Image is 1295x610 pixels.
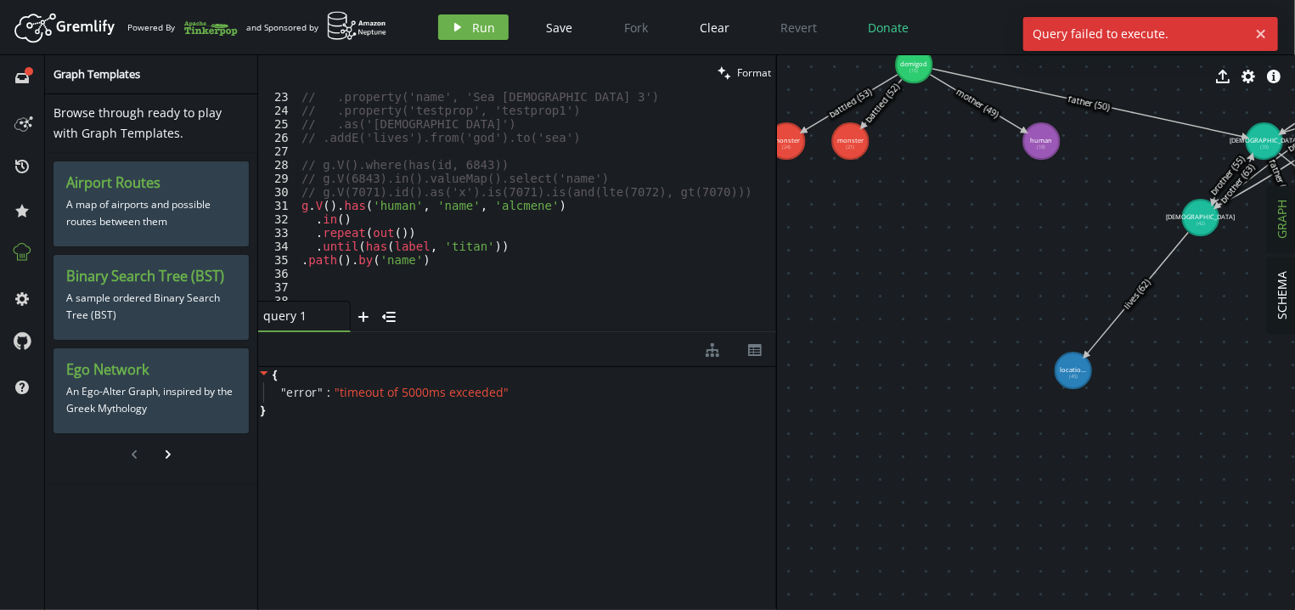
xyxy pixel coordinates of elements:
text: father (50) [1067,93,1112,114]
div: 30 [258,185,298,199]
div: 23 [258,90,298,104]
div: 26 [258,131,298,144]
span: : [328,385,331,400]
span: Clear [701,20,730,36]
div: 31 [258,199,298,212]
div: 33 [258,226,298,240]
span: { [273,367,277,382]
span: Donate [869,20,909,36]
span: query 1 [263,308,331,324]
tspan: [DEMOGRAPHIC_DATA] [1166,213,1235,222]
button: Clear [688,14,743,40]
span: Format [737,65,771,80]
tspan: (42) [1196,220,1205,227]
tspan: human [1030,137,1052,145]
div: 25 [258,117,298,131]
span: } [258,403,265,418]
div: 28 [258,158,298,172]
h3: Airport Routes [66,174,236,192]
span: Query failed to execute. [1023,17,1248,51]
span: " [318,384,324,400]
h3: Ego Network [66,361,236,379]
tspan: monster [774,137,800,145]
div: and Sponsored by [246,11,387,43]
button: Run [438,14,509,40]
tspan: monster [837,137,864,145]
tspan: (45) [1069,373,1078,380]
span: Browse through ready to play with Graph Templates. [53,104,222,141]
div: 35 [258,253,298,267]
div: 27 [258,144,298,158]
div: 36 [258,267,298,280]
span: GRAPH [1275,201,1291,240]
button: Sign In [1226,14,1282,40]
button: Save [534,14,586,40]
div: 37 [258,280,298,294]
span: Save [547,20,573,36]
span: error [287,385,318,400]
img: AWS Neptune [327,11,387,41]
span: Run [473,20,496,36]
span: Graph Templates [53,66,140,82]
tspan: (18) [1037,144,1045,150]
p: A sample ordered Binary Search Tree (BST) [66,285,236,328]
button: Revert [769,14,830,40]
div: 38 [258,294,298,308]
tspan: (33) [1260,144,1269,150]
div: 34 [258,240,298,253]
tspan: (24) [782,144,791,150]
span: SCHEMA [1275,272,1291,320]
button: Donate [856,14,922,40]
span: " [281,384,287,400]
button: Fork [611,14,662,40]
tspan: locatio... [1060,366,1086,375]
button: Format [712,55,776,90]
p: A map of airports and possible routes between them [66,192,236,234]
tspan: (21) [846,144,854,150]
span: Revert [781,20,818,36]
div: 32 [258,212,298,226]
h3: Binary Search Tree (BST) [66,268,236,285]
span: " timeout of 5000ms exceeded " [335,384,510,400]
span: Fork [625,20,649,36]
div: Powered By [127,13,238,42]
div: 24 [258,104,298,117]
div: 29 [258,172,298,185]
p: An Ego-Alter Graph, inspired by the Greek Mythology [66,379,236,421]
